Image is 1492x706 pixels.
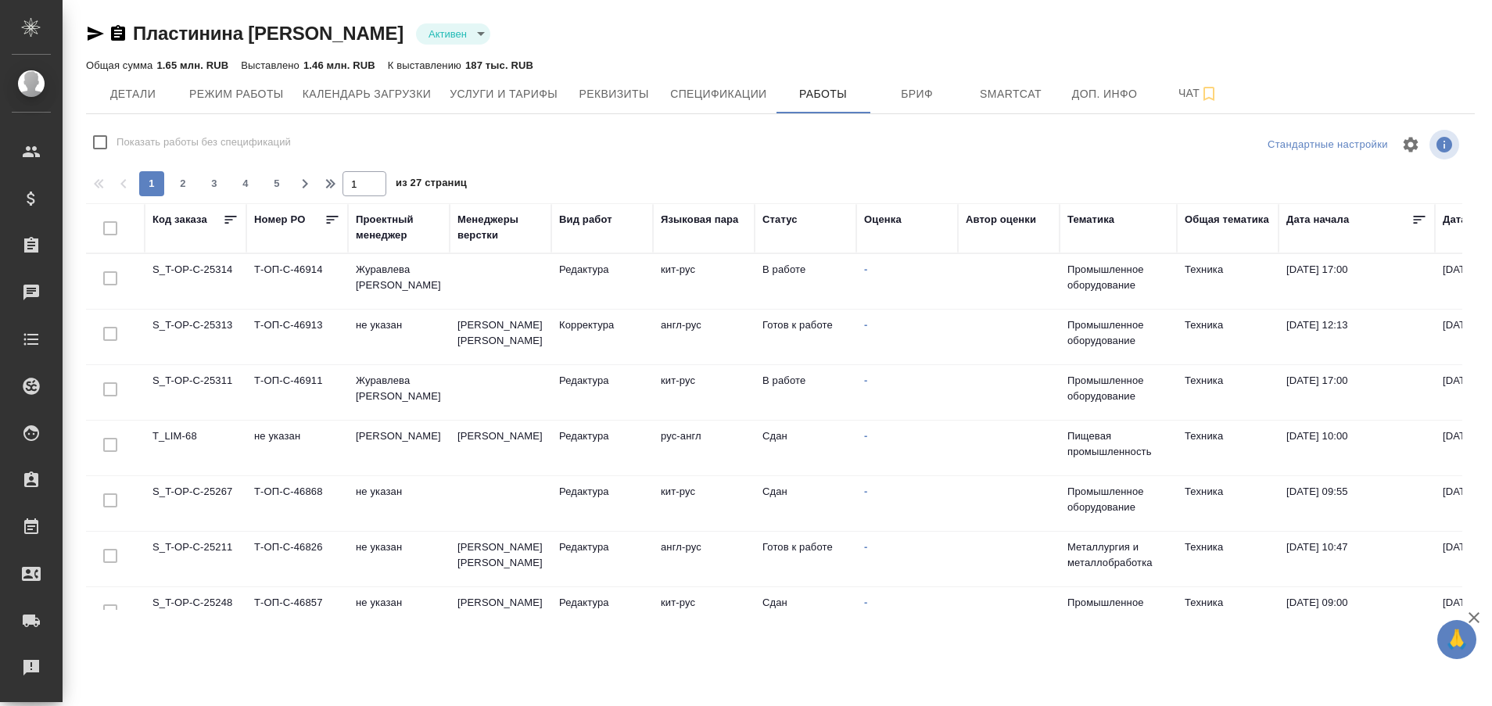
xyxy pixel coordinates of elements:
span: Smartcat [974,84,1049,104]
span: из 27 страниц [396,174,467,196]
span: Спецификации [670,84,766,104]
span: 🙏 [1444,623,1470,656]
td: S_T-OP-C-25267 [145,476,246,531]
td: S_T-OP-C-25313 [145,310,246,364]
p: Редактура [559,484,645,500]
button: 4 [233,171,258,196]
button: 2 [170,171,195,196]
td: не указан [348,310,450,364]
td: англ-рус [653,532,755,586]
a: - [864,541,867,553]
td: Т-ОП-С-46914 [246,254,348,309]
a: - [864,486,867,497]
td: Сдан [755,587,856,642]
p: Редактура [559,595,645,611]
div: Вид работ [559,212,612,228]
td: рус-англ [653,421,755,475]
td: Журавлева [PERSON_NAME] [348,254,450,309]
p: Редактура [559,428,645,444]
td: Т-ОП-С-46868 [246,476,348,531]
span: 4 [233,176,258,192]
span: Посмотреть информацию [1429,130,1462,159]
td: Сдан [755,421,856,475]
td: Готов к работе [755,310,856,364]
p: Редактура [559,373,645,389]
div: Активен [416,23,490,45]
p: К выставлению [388,59,465,71]
button: Скопировать ссылку [109,24,127,43]
td: [PERSON_NAME] [PERSON_NAME] [450,532,551,586]
span: Режим работы [189,84,284,104]
td: Т-ОП-С-46826 [246,532,348,586]
div: Код заказа [152,212,207,228]
span: Доп. инфо [1067,84,1142,104]
a: Пластинина [PERSON_NAME] [133,23,403,44]
p: Промышленное оборудование [1067,373,1169,404]
p: Промышленное оборудование [1067,595,1169,626]
span: Показать работы без спецификаций [117,134,291,150]
span: Детали [95,84,170,104]
p: Металлургия и металлобработка [1067,539,1169,571]
td: S_T-OP-C-25248 [145,587,246,642]
td: [PERSON_NAME] [450,421,551,475]
p: Корректура [559,317,645,333]
button: 3 [202,171,227,196]
td: [DATE] 17:00 [1279,365,1435,420]
a: - [864,263,867,275]
td: [PERSON_NAME] [PERSON_NAME] [450,310,551,364]
span: Бриф [880,84,955,104]
td: кит-рус [653,476,755,531]
p: 1.46 млн. RUB [303,59,375,71]
td: Т-ОП-С-46857 [246,587,348,642]
td: Т-ОП-С-46913 [246,310,348,364]
td: [PERSON_NAME] [PERSON_NAME] [450,587,551,642]
td: T_LIM-68 [145,421,246,475]
p: Редактура [559,262,645,278]
p: Промышленное оборудование [1067,317,1169,349]
td: Техника [1177,421,1279,475]
p: 187 тыс. RUB [465,59,533,71]
td: Техника [1177,476,1279,531]
p: Выставлено [241,59,303,71]
span: Чат [1161,84,1236,103]
td: не указан [246,421,348,475]
span: Реквизиты [576,84,651,104]
div: Языковая пара [661,212,739,228]
a: - [864,319,867,331]
span: 5 [264,176,289,192]
td: [DATE] 17:00 [1279,254,1435,309]
td: В работе [755,365,856,420]
td: [DATE] 09:55 [1279,476,1435,531]
td: Т-ОП-С-46911 [246,365,348,420]
td: Техника [1177,365,1279,420]
div: Общая тематика [1185,212,1269,228]
div: Номер PO [254,212,305,228]
button: 5 [264,171,289,196]
a: - [864,597,867,608]
p: Пищевая промышленность [1067,428,1169,460]
div: Менеджеры верстки [457,212,543,243]
div: Тематика [1067,212,1114,228]
span: 2 [170,176,195,192]
div: Автор оценки [966,212,1036,228]
svg: Подписаться [1200,84,1218,103]
p: Редактура [559,539,645,555]
span: Календарь загрузки [303,84,432,104]
span: Услуги и тарифы [450,84,558,104]
td: не указан [348,476,450,531]
td: В работе [755,254,856,309]
td: англ-рус [653,310,755,364]
p: Промышленное оборудование [1067,262,1169,293]
td: не указан [348,587,450,642]
td: Техника [1177,587,1279,642]
td: Техника [1177,254,1279,309]
div: Статус [762,212,798,228]
button: Скопировать ссылку для ЯМессенджера [86,24,105,43]
td: Готов к работе [755,532,856,586]
td: кит-рус [653,365,755,420]
td: Техника [1177,310,1279,364]
span: Работы [786,84,861,104]
td: S_T-OP-C-25211 [145,532,246,586]
button: 🙏 [1437,620,1476,659]
p: Общая сумма [86,59,156,71]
